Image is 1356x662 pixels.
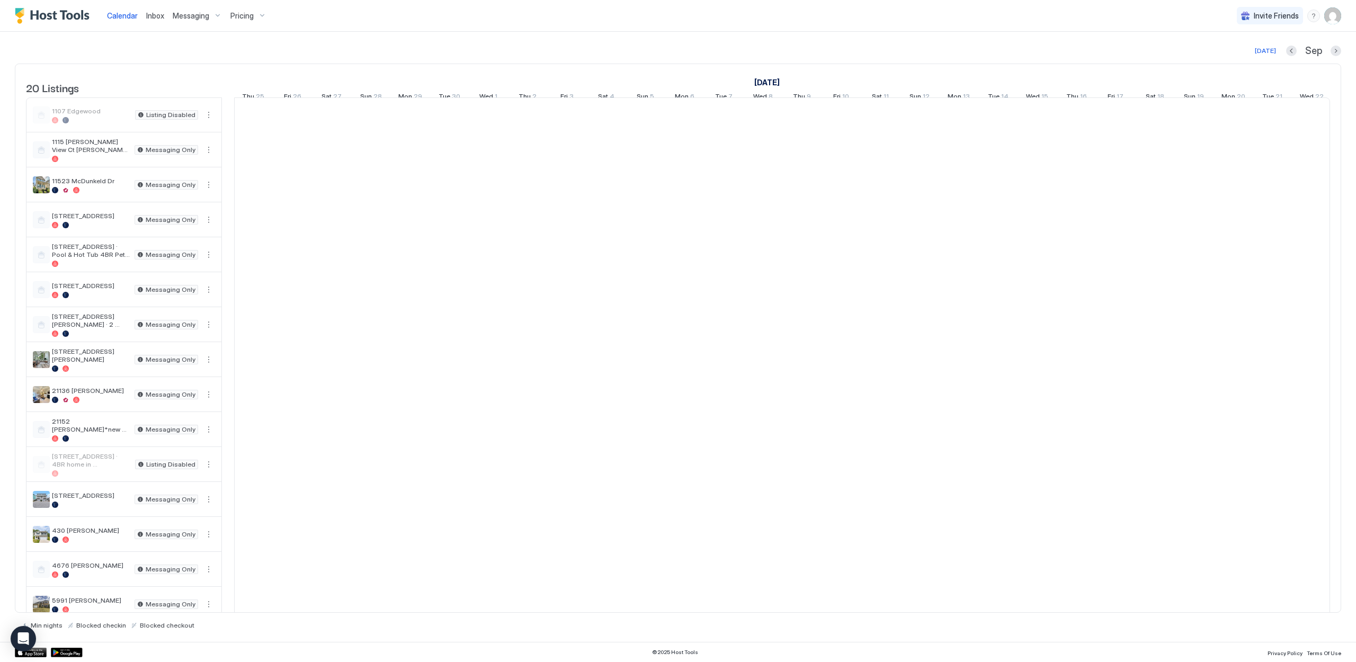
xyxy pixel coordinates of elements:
[140,621,194,629] span: Blocked checkout
[715,92,727,103] span: Tue
[452,92,460,103] span: 30
[202,388,215,401] div: menu
[831,90,852,105] a: October 10, 2025
[807,92,811,103] span: 9
[52,417,130,433] span: 21152 [PERSON_NAME]*new and updated listing*
[33,491,50,508] div: listing image
[1331,46,1341,56] button: Next month
[751,90,775,105] a: October 8, 2025
[1221,92,1235,103] span: Mon
[230,11,254,21] span: Pricing
[281,90,304,105] a: September 26, 2025
[52,282,130,290] span: [STREET_ADDRESS]
[637,92,648,103] span: Sun
[1066,92,1078,103] span: Thu
[595,90,617,105] a: October 4, 2025
[652,649,698,656] span: © 2025 Host Tools
[239,90,267,105] a: September 25, 2025
[414,92,422,103] span: 29
[1268,647,1303,658] a: Privacy Policy
[52,177,130,185] span: 11523 McDunkeld Dr
[202,283,215,296] button: More options
[242,92,254,103] span: Thu
[202,318,215,331] button: More options
[1254,11,1299,21] span: Invite Friends
[769,92,773,103] span: 8
[1023,90,1051,105] a: October 15, 2025
[396,90,425,105] a: September 29, 2025
[560,92,568,103] span: Fri
[52,347,130,363] span: [STREET_ADDRESS][PERSON_NAME]
[948,92,961,103] span: Mon
[1297,90,1326,105] a: October 22, 2025
[202,423,215,436] div: menu
[202,563,215,576] div: menu
[1105,90,1126,105] a: October 17, 2025
[51,648,83,657] a: Google Play Store
[1080,92,1087,103] span: 16
[690,92,694,103] span: 6
[1157,92,1164,103] span: 18
[1197,92,1204,103] span: 19
[945,90,973,105] a: October 13, 2025
[52,561,130,569] span: 4676 [PERSON_NAME]
[1253,44,1278,57] button: [DATE]
[833,92,841,103] span: Fri
[202,598,215,611] button: More options
[202,144,215,156] button: More options
[1260,90,1285,105] a: October 21, 2025
[753,92,767,103] span: Wed
[202,493,215,506] div: menu
[650,92,654,103] span: 5
[634,90,657,105] a: October 5, 2025
[202,598,215,611] div: menu
[569,92,574,103] span: 3
[202,178,215,191] div: menu
[333,92,342,103] span: 27
[202,458,215,471] button: More options
[1026,92,1040,103] span: Wed
[202,109,215,121] button: More options
[909,92,921,103] span: Sun
[202,283,215,296] div: menu
[15,648,47,657] a: App Store
[477,90,500,105] a: October 1, 2025
[202,144,215,156] div: menu
[712,90,735,105] a: October 7, 2025
[1001,92,1009,103] span: 14
[1108,92,1115,103] span: Fri
[202,528,215,541] button: More options
[1181,90,1207,105] a: October 19, 2025
[52,212,130,220] span: [STREET_ADDRESS]
[202,423,215,436] button: More options
[558,90,576,105] a: October 3, 2025
[672,90,697,105] a: October 6, 2025
[52,387,130,395] span: 21136 [PERSON_NAME]
[52,526,130,534] span: 430 [PERSON_NAME]
[33,351,50,368] div: listing image
[1324,7,1341,24] div: User profile
[923,92,930,103] span: 12
[202,109,215,121] div: menu
[479,92,493,103] span: Wed
[284,92,291,103] span: Fri
[373,92,382,103] span: 28
[202,458,215,471] div: menu
[1275,92,1282,103] span: 21
[322,92,332,103] span: Sat
[31,621,63,629] span: Min nights
[869,90,891,105] a: October 11, 2025
[107,11,138,20] span: Calendar
[398,92,412,103] span: Mon
[293,92,301,103] span: 26
[963,92,970,103] span: 13
[146,10,164,21] a: Inbox
[985,90,1011,105] a: October 14, 2025
[598,92,608,103] span: Sat
[907,90,932,105] a: October 12, 2025
[1255,46,1276,56] div: [DATE]
[11,626,36,651] div: Open Intercom Messenger
[202,563,215,576] button: More options
[1143,90,1167,105] a: October 18, 2025
[1041,92,1048,103] span: 15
